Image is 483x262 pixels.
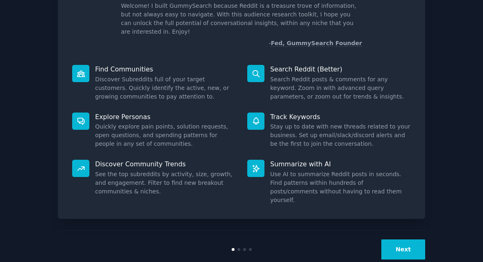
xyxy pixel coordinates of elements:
[271,40,362,47] a: Fed, GummySearch Founder
[381,239,425,260] button: Next
[270,170,411,205] dd: Use AI to summarize Reddit posts in seconds. Find patterns within hundreds of posts/comments with...
[270,122,411,148] dd: Stay up to date with new threads related to your business. Set up email/slack/discord alerts and ...
[95,75,236,101] dd: Discover Subreddits full of your target customers. Quickly identify the active, new, or growing c...
[269,39,362,48] div: -
[95,160,236,168] p: Discover Community Trends
[95,65,236,74] p: Find Communities
[270,113,411,121] p: Track Keywords
[121,2,362,36] p: Welcome! I built GummySearch because Reddit is a treasure trove of information, but not always ea...
[270,75,411,101] dd: Search Reddit posts & comments for any keyword. Zoom in with advanced query parameters, or zoom o...
[95,122,236,148] dd: Quickly explore pain points, solution requests, open questions, and spending patterns for people ...
[270,160,411,168] p: Summarize with AI
[95,170,236,196] dd: See the top subreddits by activity, size, growth, and engagement. Filter to find new breakout com...
[270,65,411,74] p: Search Reddit (Better)
[95,113,236,121] p: Explore Personas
